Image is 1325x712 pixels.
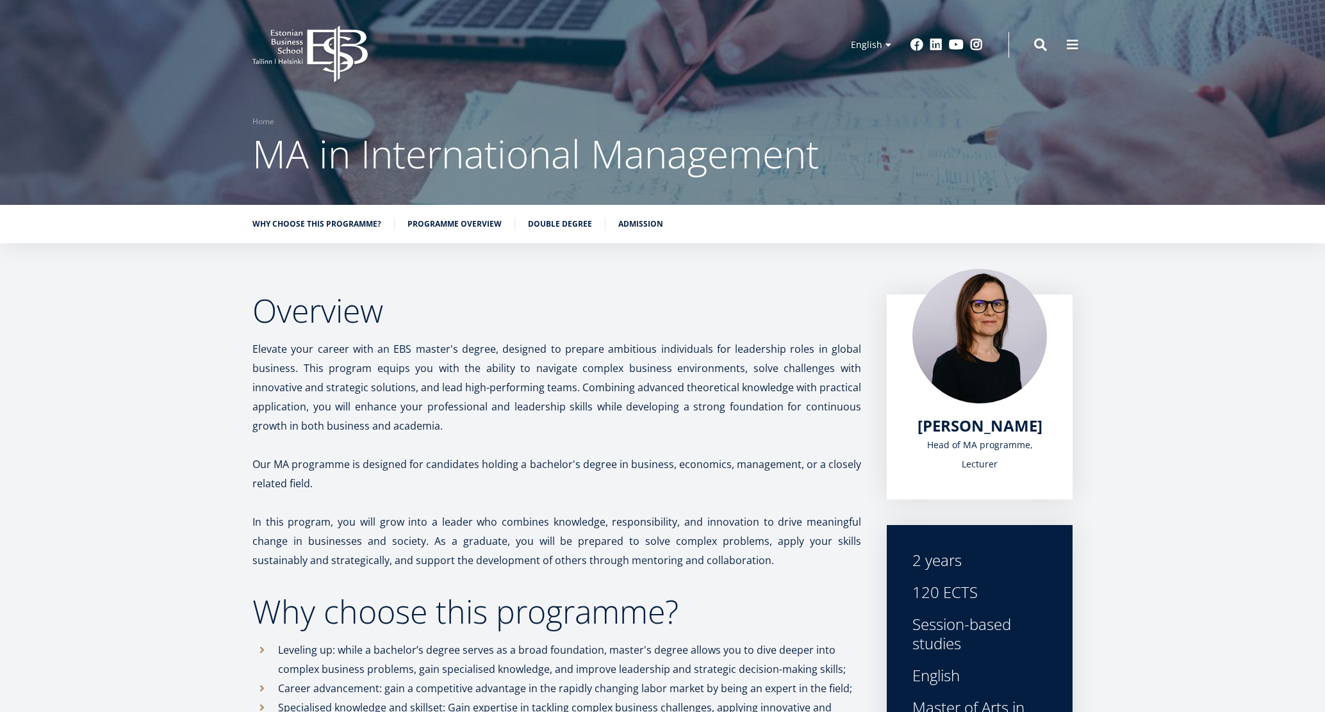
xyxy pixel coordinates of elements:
[252,342,861,433] span: Elevate your career with an EBS master's degree, designed to prepare ambitious individuals for le...
[949,38,964,51] a: Youtube
[912,269,1047,403] img: Piret Masso
[912,551,1047,570] div: 2 years
[912,666,1047,685] div: English
[970,38,983,51] a: Instagram
[278,679,861,698] p: Career advancement: gain a competitive advantage in the rapidly changing labor market by being an...
[528,218,592,231] a: Double Degree
[278,640,861,679] p: Leveling up: while a bachelor’s degree serves as a broad foundation, master's degree allows you t...
[252,115,274,128] a: Home
[918,416,1042,435] a: [PERSON_NAME]
[252,455,861,493] p: Our MA programme is designed for candidates holding a bachelor's degree in business, economics, m...
[930,38,942,51] a: Linkedin
[912,435,1047,474] div: Head of MA programme, Lecturer
[910,38,923,51] a: Facebook
[252,295,861,327] h2: Overview
[912,583,1047,602] div: 120 ECTS
[918,415,1042,436] span: [PERSON_NAME]
[252,127,819,180] span: MA in International Management
[618,218,663,231] a: Admission
[252,595,861,627] h2: Why choose this programme?
[912,615,1047,653] div: Session-based studies
[252,512,861,570] p: In this program, you will grow into a leader who combines knowledge, responsibility, and innovati...
[252,218,381,231] a: Why choose this programme?
[407,218,502,231] a: Programme overview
